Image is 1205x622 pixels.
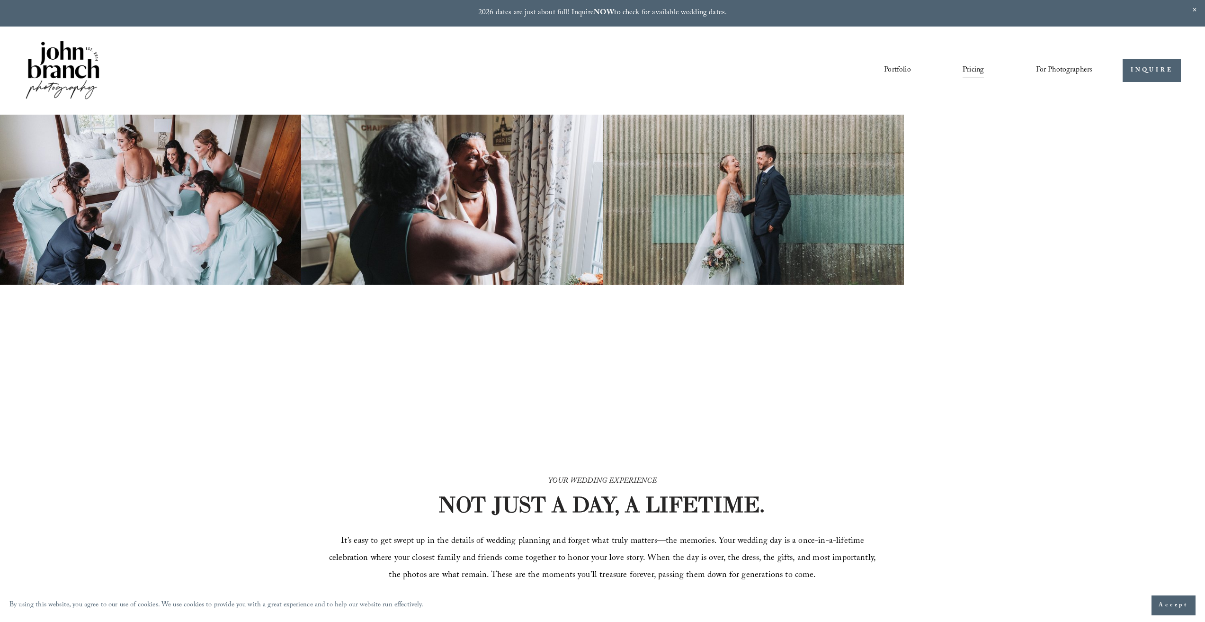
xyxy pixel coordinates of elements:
span: For Photographers [1036,63,1093,78]
button: Accept [1151,595,1196,615]
strong: NOT JUST A DAY, A LIFETIME. [438,491,765,518]
img: John Branch IV Photography [24,39,101,103]
img: Woman applying makeup to another woman near a window with floral curtains and autumn flowers. [301,115,602,285]
a: folder dropdown [1036,63,1093,79]
span: Accept [1159,601,1188,610]
a: Portfolio [884,63,910,79]
em: YOUR WEDDING EXPERIENCE [548,475,657,488]
a: INQUIRE [1123,59,1181,82]
a: Pricing [963,63,984,79]
p: By using this website, you agree to our use of cookies. We use cookies to provide you with a grea... [9,599,424,613]
img: A bride and groom standing together, laughing, with the bride holding a bouquet in front of a cor... [603,115,904,285]
span: It’s easy to get swept up in the details of wedding planning and forget what truly matters—the me... [329,534,878,583]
